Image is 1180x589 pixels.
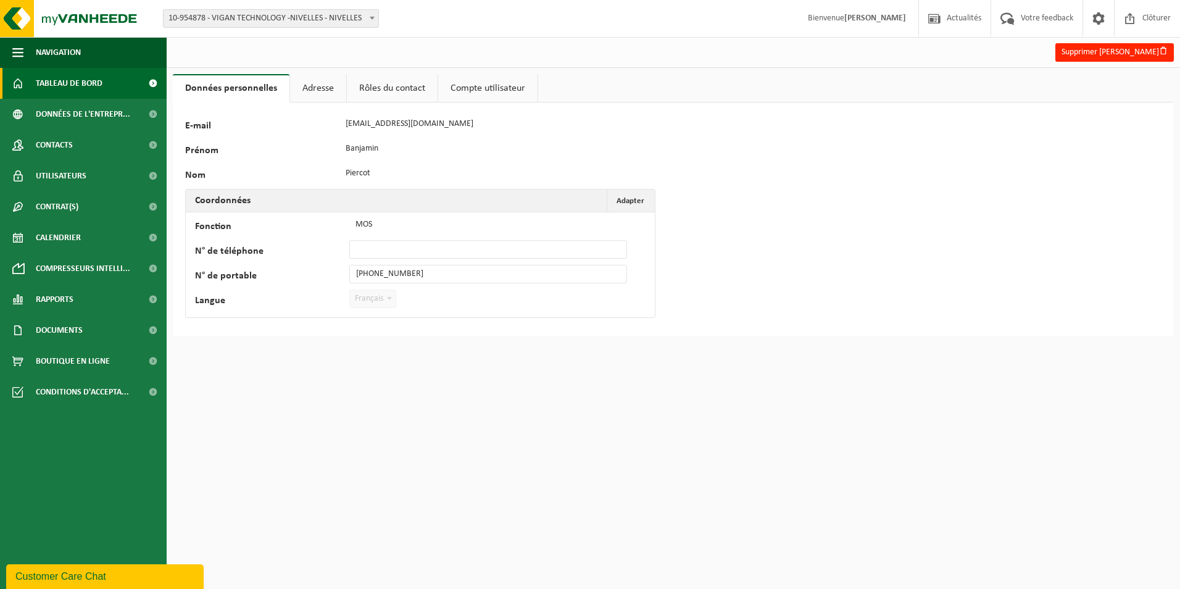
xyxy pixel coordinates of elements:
span: Documents [36,315,83,346]
span: Contrat(s) [36,191,78,222]
label: N° de téléphone [195,246,349,259]
label: E-mail [185,121,339,133]
span: Français [350,290,396,307]
h2: Coordonnées [186,190,260,212]
iframe: chat widget [6,562,206,589]
label: N° de portable [195,271,349,283]
span: Adapter [617,197,644,205]
button: Supprimer [PERSON_NAME] [1055,43,1174,62]
a: Compte utilisateur [438,74,538,102]
label: Prénom [185,146,339,158]
a: Adresse [290,74,346,102]
span: Conditions d'accepta... [36,377,129,407]
label: Langue [195,296,349,308]
a: Rôles du contact [347,74,438,102]
span: Compresseurs intelli... [36,253,130,284]
label: Nom [185,170,339,183]
span: Navigation [36,37,81,68]
span: Rapports [36,284,73,315]
span: Calendrier [36,222,81,253]
span: Utilisateurs [36,161,86,191]
label: Fonction [195,222,349,234]
span: 10-954878 - VIGAN TECHNOLOGY -NIVELLES - NIVELLES [163,9,379,28]
span: Tableau de bord [36,68,102,99]
span: Boutique en ligne [36,346,110,377]
button: Adapter [607,190,654,212]
strong: [PERSON_NAME] [844,14,906,23]
a: Données personnelles [173,74,289,102]
span: Contacts [36,130,73,161]
span: Français [349,290,396,308]
span: Données de l'entrepr... [36,99,130,130]
span: 10-954878 - VIGAN TECHNOLOGY -NIVELLES - NIVELLES [164,10,378,27]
